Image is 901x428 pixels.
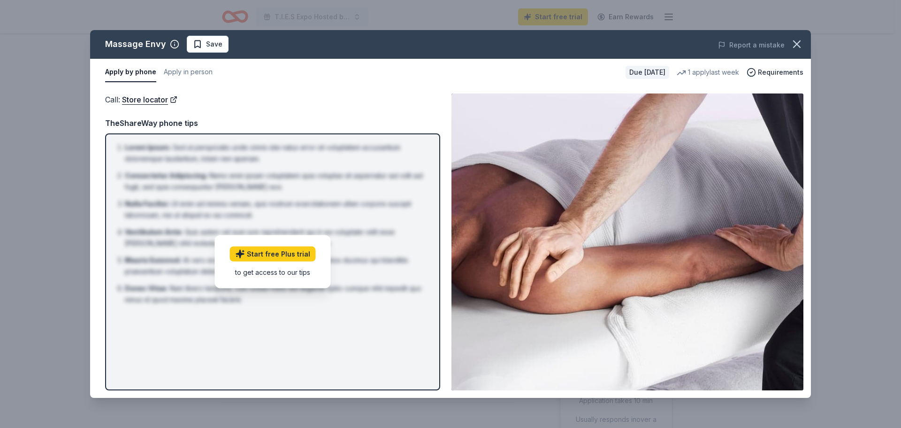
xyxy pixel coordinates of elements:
span: Vestibulum Ante : [125,228,183,236]
button: Save [187,36,229,53]
li: Quis autem vel eum iure reprehenderit qui in ea voluptate velit esse [PERSON_NAME] nihil molestia... [125,226,426,249]
span: Consectetur Adipiscing : [125,171,207,179]
button: Report a mistake [718,39,785,51]
li: Nam libero tempore, cum soluta nobis est eligendi optio cumque nihil impedit quo minus id quod ma... [125,283,426,305]
button: Requirements [747,67,803,78]
span: Donec Vitae : [125,284,168,292]
div: Call : [105,93,440,106]
span: Mauris Euismod : [125,256,181,264]
div: 1 apply last week [677,67,739,78]
span: Lorem Ipsum : [125,143,171,151]
button: Apply by phone [105,62,156,82]
li: Ut enim ad minima veniam, quis nostrum exercitationem ullam corporis suscipit laboriosam, nisi ut... [125,198,426,221]
li: At vero eos et accusamus et iusto odio dignissimos ducimus qui blanditiis praesentium voluptatum ... [125,255,426,277]
a: Start free Plus trial [230,247,316,262]
div: TheShareWay phone tips [105,117,440,129]
div: to get access to our tips [230,267,316,277]
button: Apply in person [164,62,213,82]
span: Requirements [758,67,803,78]
div: Due [DATE] [626,66,669,79]
a: Store locator [122,93,177,106]
span: Save [206,39,222,50]
img: Image for Massage Envy [451,93,803,390]
span: Nulla Facilisi : [125,200,169,208]
div: Massage Envy [105,37,166,52]
li: Nemo enim ipsam voluptatem quia voluptas sit aspernatur aut odit aut fugit, sed quia consequuntur... [125,170,426,193]
li: Sed ut perspiciatis unde omnis iste natus error sit voluptatem accusantium doloremque laudantium,... [125,142,426,164]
